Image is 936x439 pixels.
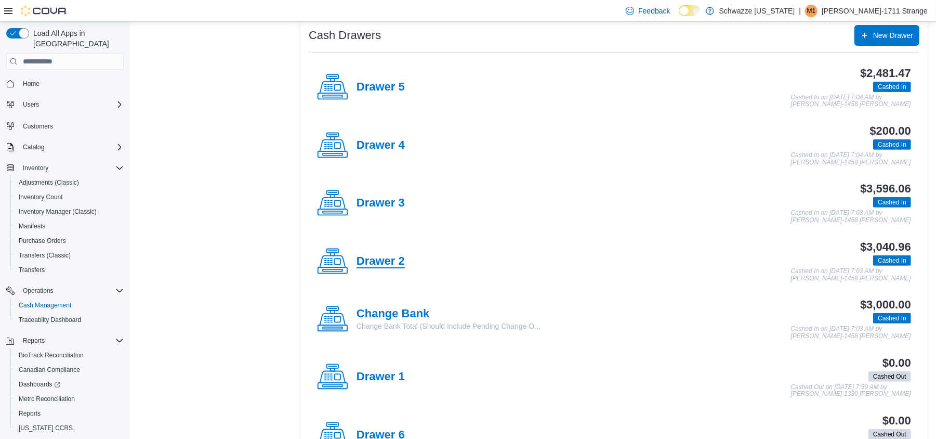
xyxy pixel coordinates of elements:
[23,287,54,295] span: Operations
[15,235,70,247] a: Purchase Orders
[10,234,128,248] button: Purchase Orders
[10,175,128,190] button: Adjustments (Classic)
[15,422,124,434] span: Washington CCRS
[873,430,906,439] span: Cashed Out
[878,256,906,265] span: Cashed In
[15,220,49,233] a: Manifests
[15,393,79,405] a: Metrc Reconciliation
[791,326,911,340] p: Cashed In on [DATE] 7:03 AM by [PERSON_NAME]-1458 [PERSON_NAME]
[15,176,124,189] span: Adjustments (Classic)
[15,299,124,312] span: Cash Management
[873,313,911,324] span: Cashed In
[15,349,88,361] a: BioTrack Reconciliation
[19,334,49,347] button: Reports
[19,409,41,418] span: Reports
[873,139,911,150] span: Cashed In
[19,424,73,432] span: [US_STATE] CCRS
[791,94,911,108] p: Cashed In on [DATE] 7:04 AM by [PERSON_NAME]-1458 [PERSON_NAME]
[873,30,913,41] span: New Drawer
[19,380,60,389] span: Dashboards
[807,5,816,17] span: M1
[2,76,128,91] button: Home
[357,81,405,94] h4: Drawer 5
[23,80,39,88] span: Home
[309,29,381,42] h3: Cash Drawers
[357,139,405,152] h4: Drawer 4
[791,384,911,398] p: Cashed Out on [DATE] 7:59 AM by [PERSON_NAME]-1330 [PERSON_NAME]
[10,204,128,219] button: Inventory Manager (Classic)
[357,370,405,384] h4: Drawer 1
[19,351,84,359] span: BioTrack Reconciliation
[870,125,911,137] h3: $200.00
[19,395,75,403] span: Metrc Reconciliation
[2,283,128,298] button: Operations
[868,371,911,382] span: Cashed Out
[19,193,63,201] span: Inventory Count
[19,178,79,187] span: Adjustments (Classic)
[860,241,911,253] h3: $3,040.96
[15,349,124,361] span: BioTrack Reconciliation
[2,140,128,154] button: Catalog
[719,5,795,17] p: Schwazze [US_STATE]
[15,378,64,391] a: Dashboards
[15,422,77,434] a: [US_STATE] CCRS
[19,316,81,324] span: Traceabilty Dashboard
[2,333,128,348] button: Reports
[357,197,405,210] h4: Drawer 3
[10,406,128,421] button: Reports
[873,197,911,208] span: Cashed In
[10,377,128,392] a: Dashboards
[10,313,128,327] button: Traceabilty Dashboard
[19,266,45,274] span: Transfers
[822,5,928,17] p: [PERSON_NAME]-1711 Strange
[860,299,911,311] h3: $3,000.00
[860,183,911,195] h3: $3,596.06
[10,263,128,277] button: Transfers
[679,5,701,16] input: Dark Mode
[882,357,911,369] h3: $0.00
[878,82,906,92] span: Cashed In
[15,299,75,312] a: Cash Management
[10,392,128,406] button: Metrc Reconciliation
[15,264,49,276] a: Transfers
[860,67,911,80] h3: $2,481.47
[15,364,124,376] span: Canadian Compliance
[15,393,124,405] span: Metrc Reconciliation
[19,162,52,174] button: Inventory
[10,248,128,263] button: Transfers (Classic)
[19,237,66,245] span: Purchase Orders
[882,415,911,427] h3: $0.00
[10,190,128,204] button: Inventory Count
[805,5,818,17] div: Mick-1711 Strange
[622,1,674,21] a: Feedback
[15,176,83,189] a: Adjustments (Classic)
[23,143,44,151] span: Catalog
[878,314,906,323] span: Cashed In
[873,372,906,381] span: Cashed Out
[23,100,39,109] span: Users
[638,6,670,16] span: Feedback
[19,120,57,133] a: Customers
[10,219,128,234] button: Manifests
[15,314,124,326] span: Traceabilty Dashboard
[2,118,128,133] button: Customers
[29,28,124,49] span: Load All Apps in [GEOGRAPHIC_DATA]
[357,321,540,331] p: Change Bank Total (Should Include Pending Change O...
[23,122,53,131] span: Customers
[791,210,911,224] p: Cashed In on [DATE] 7:03 AM by [PERSON_NAME]-1458 [PERSON_NAME]
[15,191,124,203] span: Inventory Count
[791,152,911,166] p: Cashed In on [DATE] 7:04 AM by [PERSON_NAME]-1458 [PERSON_NAME]
[10,348,128,363] button: BioTrack Reconciliation
[19,222,45,230] span: Manifests
[15,235,124,247] span: Purchase Orders
[15,220,124,233] span: Manifests
[873,82,911,92] span: Cashed In
[15,249,75,262] a: Transfers (Classic)
[19,98,43,111] button: Users
[19,301,71,309] span: Cash Management
[15,191,67,203] a: Inventory Count
[799,5,801,17] p: |
[19,141,124,153] span: Catalog
[15,314,85,326] a: Traceabilty Dashboard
